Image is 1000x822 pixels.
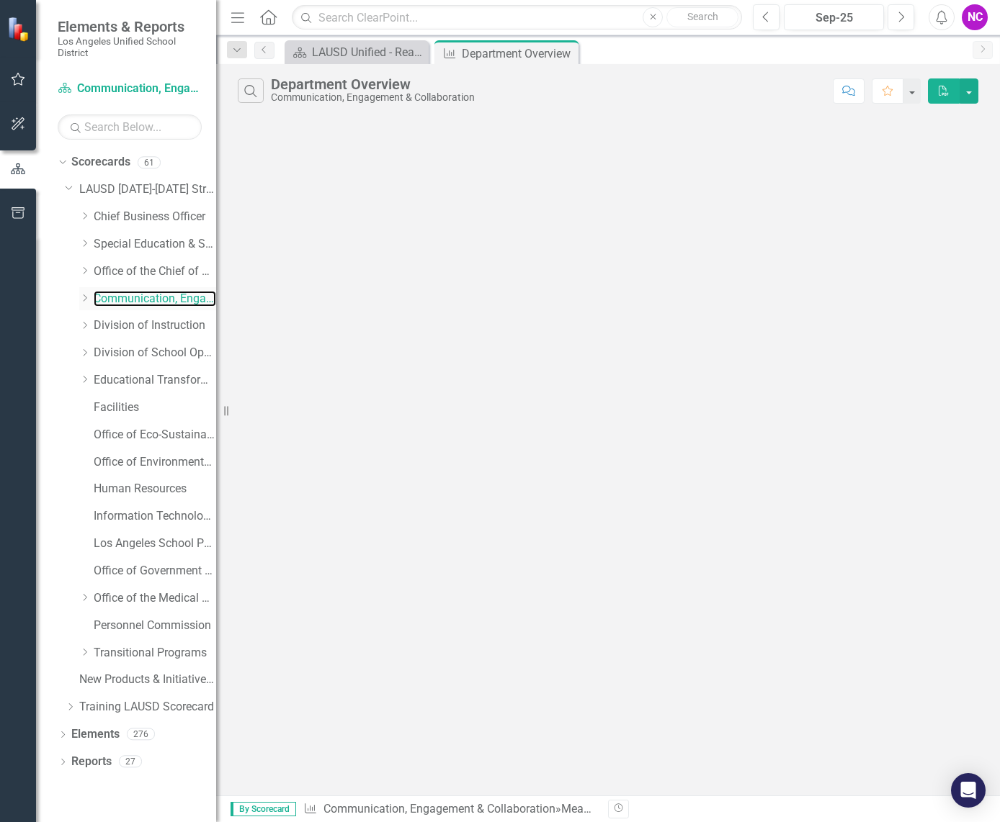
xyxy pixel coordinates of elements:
[951,773,986,808] div: Open Intercom Messenger
[312,43,425,61] div: LAUSD Unified - Ready for the World
[292,5,742,30] input: Search ClearPoint...
[94,345,216,361] a: Division of School Operations
[288,43,425,61] a: LAUSD Unified - Ready for the World
[323,802,555,816] a: Communication, Engagement & Collaboration
[94,508,216,525] a: Information Technology Services
[94,372,216,389] a: Educational Transformation Office
[303,801,597,818] div: » »
[127,728,155,741] div: 276
[789,9,879,27] div: Sep-25
[94,263,216,280] a: Office of the Chief of Staff
[94,481,216,497] a: Human Resources
[94,563,216,579] a: Office of Government Relations
[58,81,202,97] a: Communication, Engagement & Collaboration
[94,536,216,552] a: Los Angeles School Police
[94,618,216,634] a: Personnel Commission
[71,154,130,171] a: Scorecards
[94,454,216,471] a: Office of Environmental Health and Safety
[94,236,216,253] a: Special Education & Specialized Programs
[58,114,202,140] input: Search Below...
[94,209,216,225] a: Chief Business Officer
[666,7,738,27] button: Search
[6,15,33,42] img: ClearPoint Strategy
[271,92,475,103] div: Communication, Engagement & Collaboration
[94,590,216,607] a: Office of the Medical Director
[71,754,112,770] a: Reports
[119,756,142,768] div: 27
[79,672,216,688] a: New Products & Initiatives 2025-26
[784,4,884,30] button: Sep-25
[71,726,120,743] a: Elements
[138,156,161,168] div: 61
[79,699,216,715] a: Training LAUSD Scorecard
[94,645,216,661] a: Transitional Programs
[962,4,988,30] button: NC
[561,802,670,816] a: Measures of Success
[271,76,475,92] div: Department Overview
[687,11,718,22] span: Search
[58,18,202,35] span: Elements & Reports
[231,802,296,816] span: By Scorecard
[58,35,202,59] small: Los Angeles Unified School District
[94,317,216,334] a: Division of Instruction
[94,427,216,443] a: Office of Eco-Sustainability
[94,399,216,416] a: Facilities
[462,45,575,63] div: Department Overview
[94,291,216,307] a: Communication, Engagement & Collaboration
[79,181,216,198] a: LAUSD [DATE]-[DATE] Strategic Plan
